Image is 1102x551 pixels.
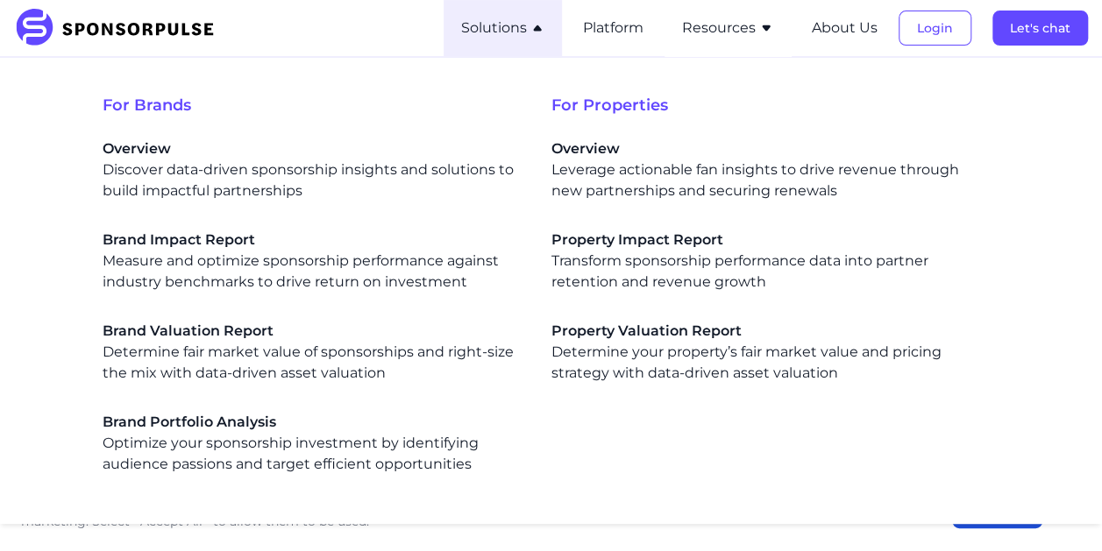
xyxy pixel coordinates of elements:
[551,138,972,159] span: Overview
[103,412,523,475] a: Brand Portfolio AnalysisOptimize your sponsorship investment by identifying audience passions and...
[461,18,544,39] button: Solutions
[551,321,972,342] span: Property Valuation Report
[103,321,523,384] a: Brand Valuation ReportDetermine fair market value of sponsorships and right-size the mix with dat...
[103,93,551,117] span: For Brands
[103,230,523,293] div: Measure and optimize sponsorship performance against industry benchmarks to drive return on inves...
[14,9,227,47] img: SponsorPulse
[899,20,971,36] a: Login
[583,18,643,39] button: Platform
[899,11,971,46] button: Login
[551,138,972,201] div: Leverage actionable fan insights to drive revenue through new partnerships and securing renewals
[103,138,523,201] div: Discover data-driven sponsorship insights and solutions to build impactful partnerships
[551,230,972,293] a: Property Impact ReportTransform sponsorship performance data into partner retention and revenue g...
[812,20,878,36] a: About Us
[551,93,1000,117] span: For Properties
[551,230,972,293] div: Transform sponsorship performance data into partner retention and revenue growth
[103,412,523,433] span: Brand Portfolio Analysis
[682,18,773,39] button: Resources
[103,321,523,384] div: Determine fair market value of sponsorships and right-size the mix with data-driven asset valuation
[992,11,1088,46] button: Let's chat
[551,321,972,384] div: Determine your property’s fair market value and pricing strategy with data-driven asset valuation
[1014,467,1102,551] iframe: Chat Widget
[812,18,878,39] button: About Us
[103,230,523,293] a: Brand Impact ReportMeasure and optimize sponsorship performance against industry benchmarks to dr...
[551,230,972,251] span: Property Impact Report
[103,412,523,475] div: Optimize your sponsorship investment by identifying audience passions and target efficient opport...
[992,20,1088,36] a: Let's chat
[103,321,523,342] span: Brand Valuation Report
[103,138,523,201] a: OverviewDiscover data-driven sponsorship insights and solutions to build impactful partnerships
[551,138,972,201] a: OverviewLeverage actionable fan insights to drive revenue through new partnerships and securing r...
[551,321,972,384] a: Property Valuation ReportDetermine your property’s fair market value and pricing strategy with da...
[583,20,643,36] a: Platform
[1014,467,1102,551] div: Widget de chat
[103,230,523,251] span: Brand Impact Report
[103,138,523,159] span: Overview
